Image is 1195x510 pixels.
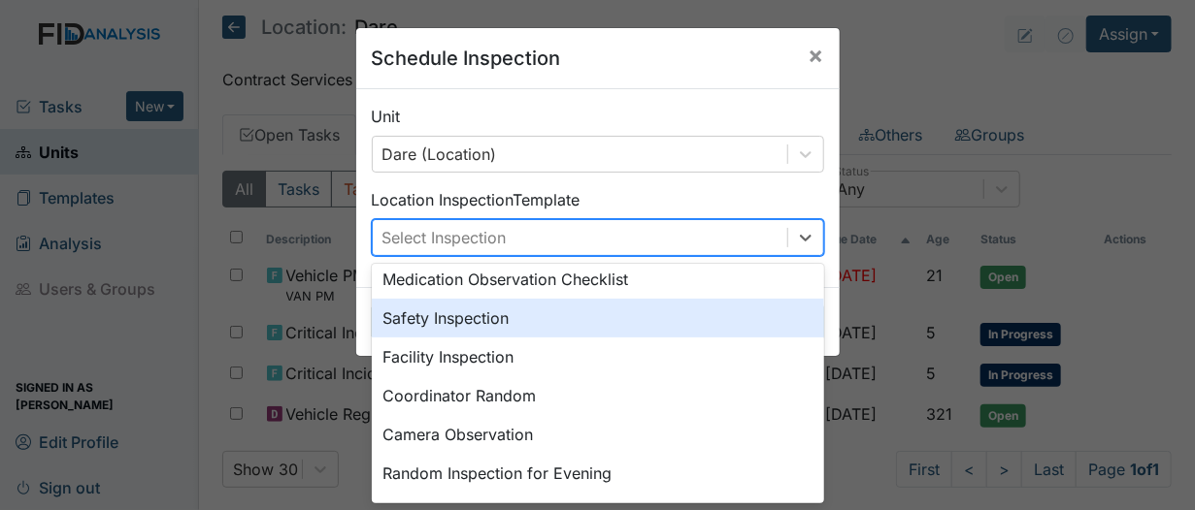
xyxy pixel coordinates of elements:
div: Safety Inspection [372,299,824,337]
div: Coordinator Random [372,376,824,415]
div: Facility Inspection [372,337,824,376]
div: Dare (Location) [382,143,497,166]
button: Close [793,28,840,82]
h5: Schedule Inspection [372,44,561,73]
label: Location Inspection Template [372,188,581,211]
label: Unit [372,105,401,128]
div: Random Inspection for Evening [372,454,824,493]
div: Camera Observation [372,415,824,454]
span: × [809,41,824,69]
div: Select Inspection [382,226,507,249]
div: Medication Observation Checklist [372,260,824,299]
